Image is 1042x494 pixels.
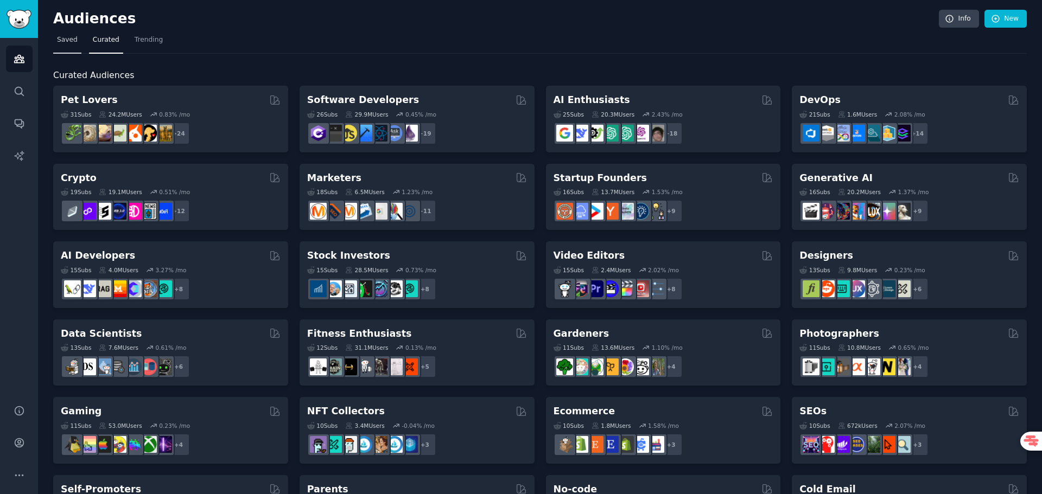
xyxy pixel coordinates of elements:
[602,280,619,297] img: VideoEditors
[135,35,163,45] span: Trending
[61,171,97,185] h2: Crypto
[140,125,157,142] img: PetAdvice
[155,436,172,453] img: TwitchStreaming
[863,125,880,142] img: platformengineering
[140,358,157,375] img: datasets
[307,422,338,429] div: 10 Sub s
[94,280,111,297] img: Rag
[307,405,385,418] h2: NFT Collectors
[414,278,436,300] div: + 8
[405,266,436,274] div: 0.73 % /mo
[592,188,634,196] div: 13.7M Users
[159,422,190,429] div: 0.23 % /mo
[554,111,584,118] div: 25 Sub s
[617,125,634,142] img: chatgpt_prompts_
[571,358,588,375] img: succulents
[355,358,372,375] img: weightroom
[61,188,91,196] div: 19 Sub s
[799,422,830,429] div: 10 Sub s
[57,35,78,45] span: Saved
[64,203,81,220] img: ethfinance
[340,358,357,375] img: workout
[602,203,619,220] img: ycombinator
[99,111,142,118] div: 24.2M Users
[803,203,819,220] img: aivideo
[167,200,190,222] div: + 12
[556,436,573,453] img: dropship
[61,422,91,429] div: 11 Sub s
[167,433,190,456] div: + 4
[401,125,418,142] img: elixir
[140,280,157,297] img: llmops
[647,358,664,375] img: GardenersWorld
[371,280,387,297] img: StocksAndTrading
[799,188,830,196] div: 16 Sub s
[307,171,361,185] h2: Marketers
[602,436,619,453] img: EtsySellers
[863,358,880,375] img: canon
[325,203,342,220] img: bigseo
[79,125,96,142] img: ballpython
[340,125,357,142] img: learnjavascript
[414,122,436,145] div: + 19
[99,344,138,351] div: 7.6M Users
[53,69,134,82] span: Curated Audiences
[571,436,588,453] img: shopify
[61,266,91,274] div: 15 Sub s
[307,249,390,262] h2: Stock Investors
[833,358,850,375] img: AnalogCommunity
[799,405,827,418] h2: SEOs
[167,122,190,145] div: + 24
[984,10,1027,28] a: New
[64,436,81,453] img: linux_gaming
[140,436,157,453] img: XboxGamers
[556,358,573,375] img: vegetablegardening
[371,125,387,142] img: reactnative
[894,280,911,297] img: UX_Design
[325,358,342,375] img: GymMotivation
[906,433,929,456] div: + 3
[799,93,841,107] h2: DevOps
[894,358,911,375] img: WeddingPhotography
[894,203,911,220] img: DreamBooth
[355,280,372,297] img: Trading
[799,171,873,185] h2: Generative AI
[602,358,619,375] img: GardeningUK
[602,125,619,142] img: chatgpt_promptDesign
[110,203,126,220] img: web3
[345,111,388,118] div: 29.9M Users
[61,327,142,341] h2: Data Scientists
[652,111,683,118] div: 2.43 % /mo
[159,188,190,196] div: 0.51 % /mo
[386,203,403,220] img: MarketingResearch
[554,405,615,418] h2: Ecommerce
[414,200,436,222] div: + 11
[863,280,880,297] img: userexperience
[838,188,881,196] div: 20.2M Users
[818,125,835,142] img: AWS_Certified_Experts
[571,125,588,142] img: DeepSeek
[61,249,135,262] h2: AI Developers
[799,111,830,118] div: 21 Sub s
[307,344,338,351] div: 12 Sub s
[167,355,190,378] div: + 6
[94,358,111,375] img: statistics
[340,203,357,220] img: AskMarketing
[371,203,387,220] img: googleads
[355,436,372,453] img: OpenSeaNFT
[110,280,126,297] img: MistralAI
[405,344,436,351] div: 0.13 % /mo
[345,188,385,196] div: 6.5M Users
[340,280,357,297] img: Forex
[307,111,338,118] div: 26 Sub s
[325,125,342,142] img: software
[64,125,81,142] img: herpetology
[660,200,683,222] div: + 9
[660,278,683,300] div: + 8
[554,249,625,262] h2: Video Editors
[325,280,342,297] img: ValueInvesting
[617,280,634,297] img: finalcutpro
[93,35,119,45] span: Curated
[571,280,588,297] img: editors
[7,10,31,29] img: GummySearch logo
